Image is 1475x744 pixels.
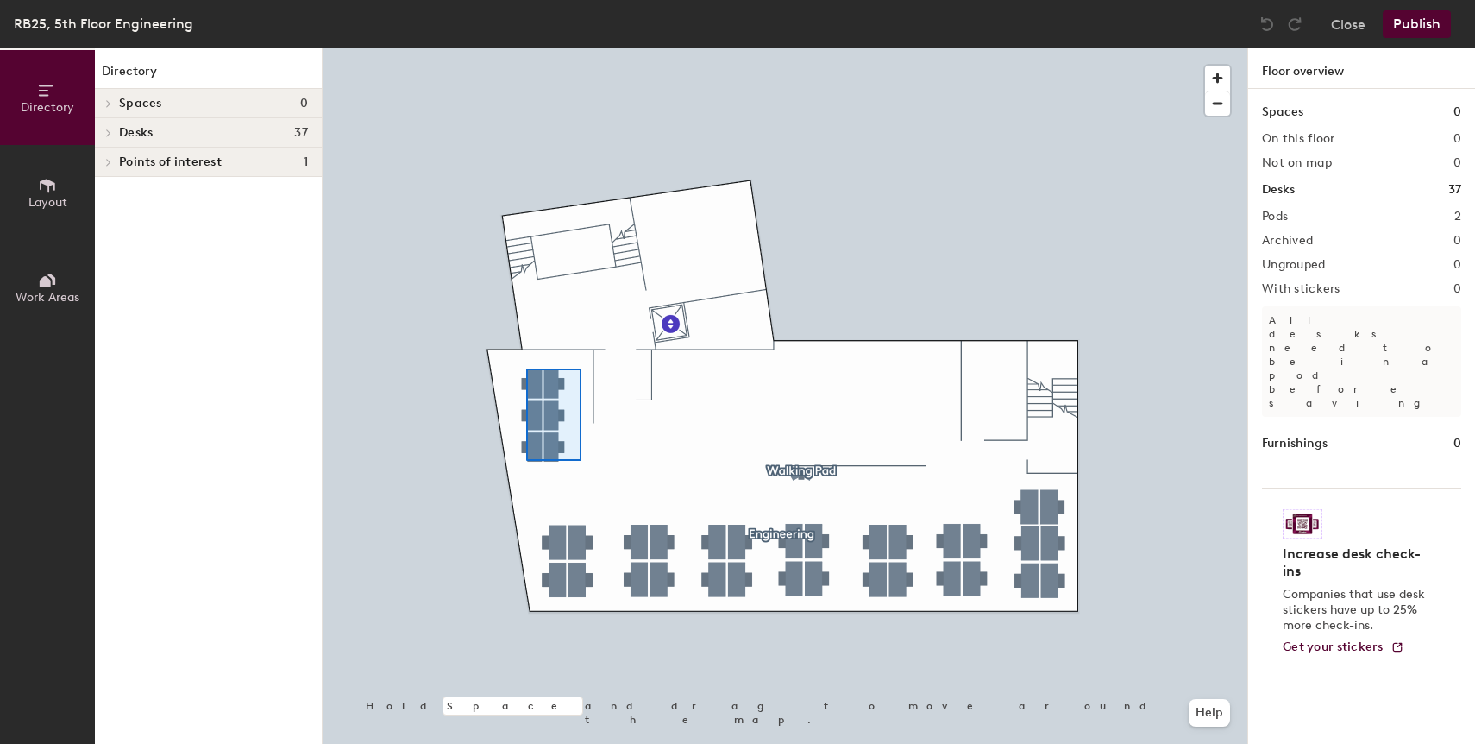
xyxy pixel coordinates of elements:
span: 0 [300,97,308,110]
h2: 0 [1453,234,1461,248]
span: Spaces [119,97,162,110]
button: Close [1331,10,1365,38]
h4: Increase desk check-ins [1283,545,1430,580]
h2: Ungrouped [1262,258,1326,272]
p: All desks need to be in a pod before saving [1262,306,1461,417]
h2: 0 [1453,258,1461,272]
h2: 2 [1454,210,1461,224]
a: Get your stickers [1283,640,1404,655]
h2: Archived [1262,234,1313,248]
h1: Floor overview [1248,48,1475,89]
img: Sticker logo [1283,509,1322,539]
span: Desks [119,126,153,140]
h2: On this floor [1262,132,1335,146]
button: Help [1189,699,1230,727]
span: 37 [294,126,308,140]
h1: 37 [1448,180,1461,199]
span: Points of interest [119,155,222,169]
p: Companies that use desk stickers have up to 25% more check-ins. [1283,587,1430,634]
h2: With stickers [1262,282,1340,296]
h1: Furnishings [1262,434,1327,453]
h1: Spaces [1262,103,1303,122]
h1: Desks [1262,180,1295,199]
div: RB25, 5th Floor Engineering [14,13,193,35]
img: Redo [1286,16,1303,33]
img: Undo [1258,16,1276,33]
h1: 0 [1453,103,1461,122]
h2: Not on map [1262,156,1332,170]
h1: 0 [1453,434,1461,453]
span: Work Areas [16,290,79,305]
h1: Directory [95,62,322,89]
span: Layout [28,195,67,210]
span: Directory [21,100,74,115]
span: 1 [304,155,308,169]
h2: 0 [1453,282,1461,296]
button: Publish [1383,10,1451,38]
h2: 0 [1453,156,1461,170]
h2: Pods [1262,210,1288,224]
h2: 0 [1453,132,1461,146]
span: Get your stickers [1283,640,1384,654]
